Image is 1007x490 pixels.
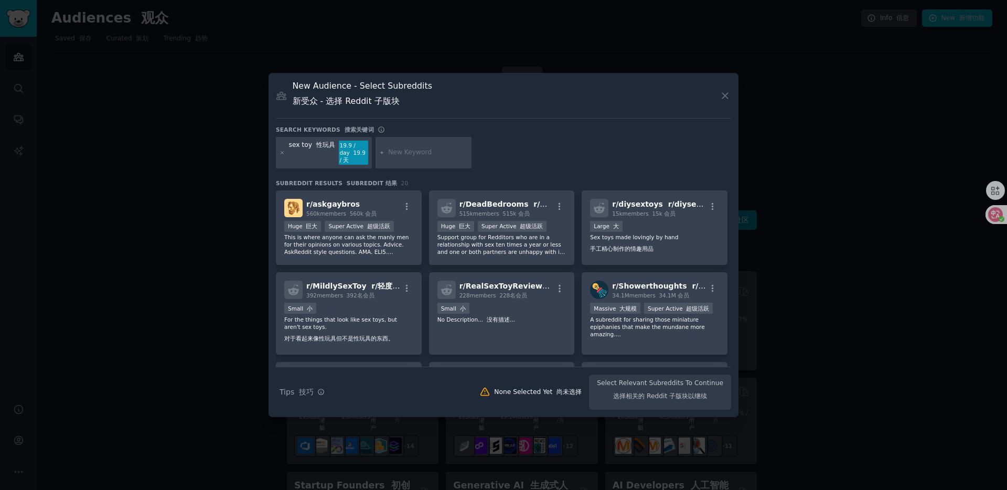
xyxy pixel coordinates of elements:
font: 392名会员 [347,292,374,299]
div: 19.9 / day [339,141,368,165]
font: 尚未选择 [556,388,582,396]
p: Support group for Redditors who are in a relationship with sex ten times a year or less and one o... [437,233,566,255]
font: r/diysex 玩具 [668,200,719,208]
font: 小 [307,305,313,312]
font: 巨大 [306,223,317,229]
p: For the things that look like sex toys, but aren't sex toys. [284,316,413,346]
font: 515k 会员 [502,210,529,217]
font: 手工精心制作的情趣用品 [590,246,654,252]
p: No Description... [437,316,566,323]
font: 没有描述... [487,316,515,323]
span: r/ RealSexToyReviews [459,282,623,290]
font: 超级活跃 [367,223,390,229]
font: r/轻度性玩具 [371,282,414,290]
font: r/RealSexToy 评论 [552,282,622,290]
span: r/ askgaybros [306,200,360,208]
font: 19.9 / 天 [339,150,365,163]
span: r/ Showerthoughts [612,282,727,290]
font: 大规模 [619,305,637,312]
span: 20 [401,180,409,186]
div: Super Active [325,221,393,232]
p: This is where anyone can ask the manly men for their opinions on various topics. Advice. AskReddi... [284,233,413,255]
font: 搜索关键词 [345,126,374,133]
p: Sex toys made lovingly by hand [590,233,719,257]
div: Huge [284,221,321,232]
div: Large [590,221,622,232]
div: sex toy [289,141,335,165]
font: 小 [460,305,466,312]
font: 228名会员 [499,292,527,299]
img: askgaybros [284,199,303,217]
h3: New Audience - Select Subreddits [293,80,432,111]
div: Super Active [478,221,547,232]
button: Tips 技巧 [276,383,328,401]
font: r/淋浴思考 [692,282,727,290]
font: SUBREDDIT 结果 [347,180,398,186]
span: 228 members [459,292,528,299]
span: 560k members [306,210,377,217]
font: 大 [613,223,619,229]
font: 超级活跃 [686,305,709,312]
div: Massive [590,303,640,314]
span: 515k members [459,210,530,217]
span: 392 members [306,292,374,299]
font: 巨大 [459,223,470,229]
img: Showerthoughts [590,281,608,299]
p: A subreddit for sharing those miniature epiphanies that make the mundane more amazing. [590,316,719,338]
h3: Search keywords [276,126,374,133]
font: 新受众 - 选择 Reddit 子版块 [293,96,400,106]
font: 性玩具 [316,141,335,148]
font: 560k 会员 [350,210,377,217]
span: Subreddit Results [276,179,398,187]
font: 15k 会员 [652,210,676,217]
font: 技巧 [299,388,314,396]
div: Huge [437,221,474,232]
div: None Selected Yet [494,388,582,397]
div: Small [437,303,469,314]
font: 34.1M 会员 [659,292,689,299]
font: r/死卧室 [533,200,562,208]
div: Small [284,303,316,314]
font: 对于看起来像性玩具但不是性玩具的东西。 [284,335,394,342]
span: r/ DeadBedrooms [459,200,562,208]
span: 15k members [612,210,676,217]
span: 34.1M members [612,292,689,299]
div: Super Active [644,303,713,314]
font: 超级活跃 [520,223,543,229]
span: r/ diysextoys [612,200,718,208]
span: Tips [280,387,314,398]
input: New Keyword [388,148,468,157]
span: r/ MildlySexToy [306,282,414,290]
